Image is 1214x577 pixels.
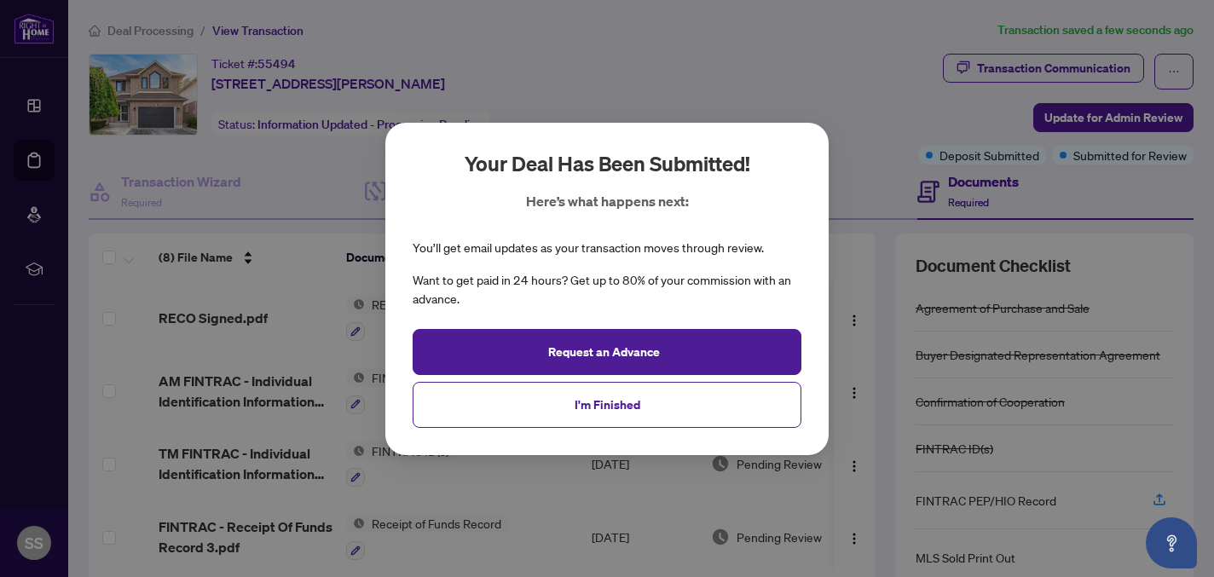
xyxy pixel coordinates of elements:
[413,239,764,257] div: You’ll get email updates as your transaction moves through review.
[413,271,801,309] div: Want to get paid in 24 hours? Get up to 80% of your commission with an advance.
[413,381,801,427] button: I'm Finished
[548,338,660,365] span: Request an Advance
[1146,517,1197,568] button: Open asap
[465,150,750,177] h2: Your deal has been submitted!
[526,191,689,211] p: Here’s what happens next:
[413,328,801,374] button: Request an Advance
[575,390,640,418] span: I'm Finished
